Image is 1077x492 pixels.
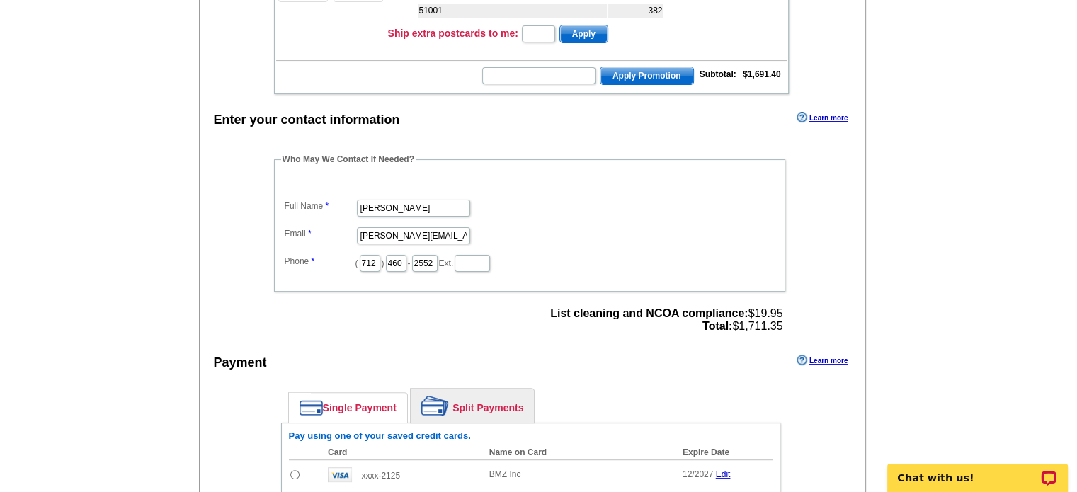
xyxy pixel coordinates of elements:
iframe: LiveChat chat widget [878,447,1077,492]
div: Payment [214,353,267,372]
img: visa.gif [328,467,352,482]
a: Learn more [797,355,848,366]
td: 382 [608,4,663,18]
span: xxxx-2125 [361,471,400,481]
span: Apply [560,25,608,42]
strong: Total: [702,320,732,332]
th: Name on Card [482,445,676,460]
a: Edit [716,469,731,479]
a: Learn more [797,112,848,123]
a: Single Payment [289,393,407,423]
img: single-payment.png [300,400,323,416]
h3: Ship extra postcards to me: [388,27,518,40]
strong: Subtotal: [700,69,736,79]
span: $19.95 $1,711.35 [550,307,782,333]
span: 12/2027 [683,469,713,479]
a: Split Payments [411,389,534,423]
dd: ( ) - Ext. [281,251,778,273]
div: Enter your contact information [214,110,400,130]
button: Apply Promotion [600,67,694,85]
h6: Pay using one of your saved credit cards. [289,430,773,442]
span: BMZ Inc [489,469,521,479]
span: Apply Promotion [600,67,693,84]
strong: $1,691.40 [743,69,780,79]
th: Card [321,445,482,460]
label: Email [285,227,355,240]
strong: List cleaning and NCOA compliance: [550,307,748,319]
label: Full Name [285,200,355,212]
th: Expire Date [676,445,773,460]
label: Phone [285,255,355,268]
img: split-payment.png [421,396,449,416]
legend: Who May We Contact If Needed? [281,153,416,166]
td: 51001 [418,4,607,18]
button: Apply [559,25,608,43]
